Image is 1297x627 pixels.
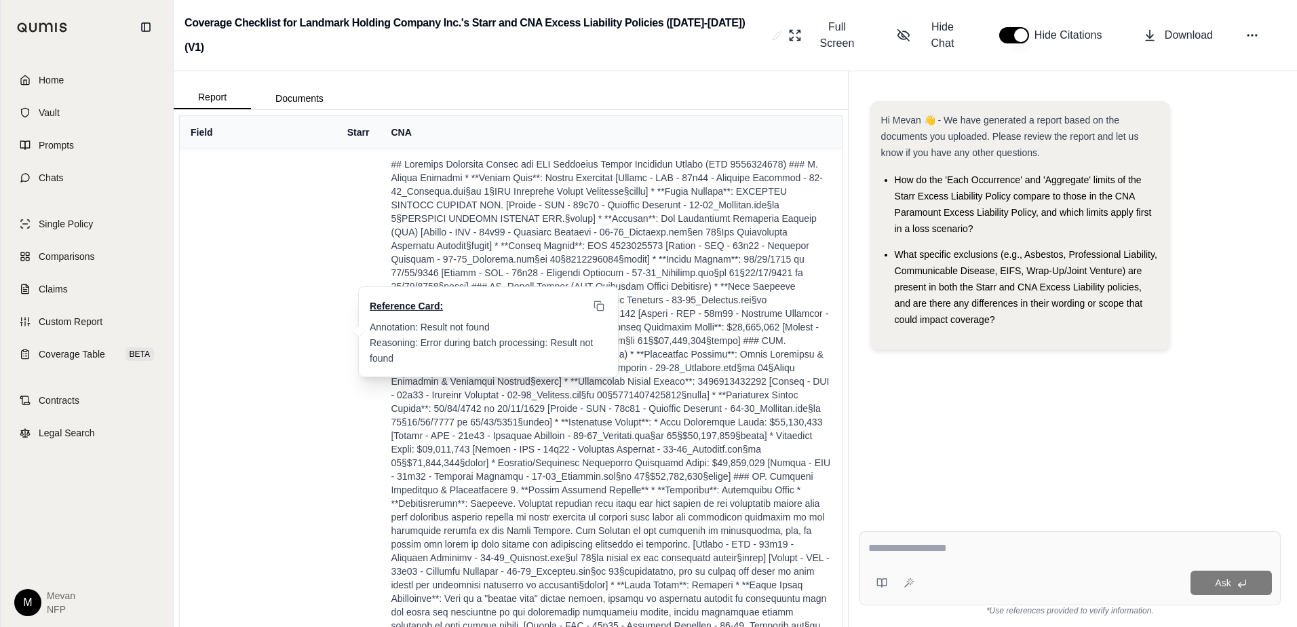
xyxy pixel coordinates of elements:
[39,138,74,152] span: Prompts
[9,418,165,448] a: Legal Search
[591,298,607,314] button: Copy to clipboard
[370,299,443,313] span: Reference Card:
[39,73,64,87] span: Home
[895,174,1152,234] span: How do the 'Each Occurrence' and 'Aggregate' limits of the Starr Excess Liability Policy compare ...
[336,116,381,149] th: Starr
[17,22,68,33] img: Qumis Logo
[1034,27,1110,43] span: Hide Citations
[891,14,972,57] button: Hide Chat
[251,88,348,109] button: Documents
[135,16,157,38] button: Collapse sidebar
[39,106,60,119] span: Vault
[9,339,165,369] a: Coverage TableBETA
[859,605,1281,616] div: *Use references provided to verify information.
[39,250,94,263] span: Comparisons
[39,347,105,361] span: Coverage Table
[47,603,75,616] span: NFP
[895,249,1157,325] span: What specific exclusions (e.g., Asbestos, Professional Liability, Communicable Disease, EIFS, Wra...
[810,19,865,52] span: Full Screen
[9,65,165,95] a: Home
[783,14,870,57] button: Full Screen
[39,426,95,440] span: Legal Search
[39,315,102,328] span: Custom Report
[14,589,41,616] div: M
[1165,27,1213,43] span: Download
[125,347,154,361] span: BETA
[39,282,68,296] span: Claims
[39,217,93,231] span: Single Policy
[881,115,1139,158] span: Hi Mevan 👋 - We have generated a report based on the documents you uploaded. Please review the re...
[9,385,165,415] a: Contracts
[9,307,165,337] a: Custom Report
[174,86,251,109] button: Report
[370,322,596,364] span: Annotation: Result not found Reasoning: Error during batch processing: Result not found
[185,11,767,60] h2: Coverage Checklist for Landmark Holding Company Inc.'s Starr and CNA Excess Liability Policies ([...
[1215,577,1231,588] span: Ask
[9,274,165,304] a: Claims
[1190,571,1272,595] button: Ask
[9,98,165,128] a: Vault
[47,589,75,603] span: Mevan
[39,394,79,407] span: Contracts
[1138,22,1218,49] button: Download
[9,163,165,193] a: Chats
[9,130,165,160] a: Prompts
[918,19,967,52] span: Hide Chat
[39,171,64,185] span: Chats
[9,209,165,239] a: Single Policy
[9,242,165,271] a: Comparisons
[380,116,841,149] th: CNA
[180,116,336,149] th: Field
